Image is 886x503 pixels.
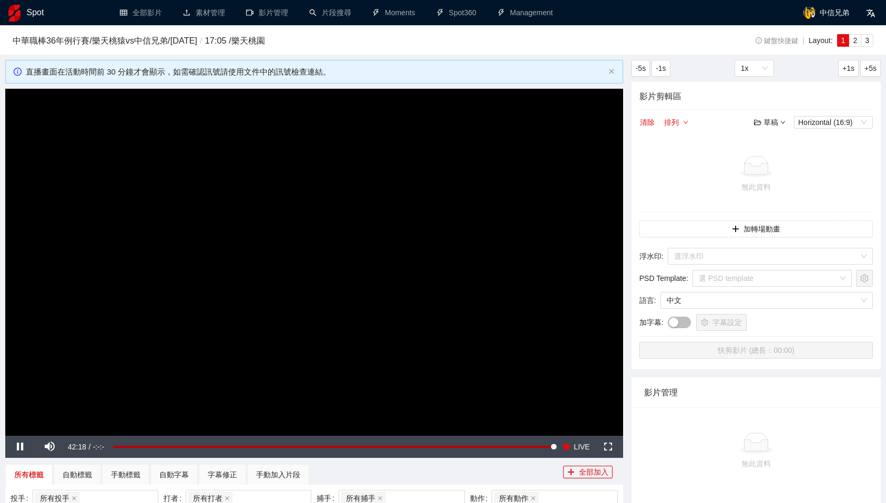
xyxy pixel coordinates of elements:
[639,295,656,306] span: 語言 :
[639,273,688,284] span: PSD Template :
[756,37,762,44] span: info-circle
[664,116,689,129] button: 排列down
[246,8,288,17] a: video-camera影片管理
[754,117,786,128] div: 草稿
[696,314,747,331] button: setting字幕設定
[741,60,768,76] span: 1x
[497,8,553,17] a: thunderboltManagement
[26,66,604,78] div: 直播畫面在活動時間前 30 分鐘才會顯示，如需確認訊號請使用文件中的訊號檢查連結。
[197,36,205,45] span: /
[14,68,22,76] span: info-circle
[531,496,536,501] span: close
[159,469,189,480] div: 自動字幕
[756,37,798,45] span: 鍵盤快捷鍵
[225,496,230,501] span: close
[838,60,859,77] button: +1s
[856,270,873,287] button: setting
[802,36,804,45] span: |
[780,120,786,125] span: down
[5,436,35,458] button: Pause
[842,62,854,74] span: +1s
[644,181,869,193] div: 無此資料
[5,89,623,436] div: Video Player
[372,8,415,17] a: thunderboltMoments
[378,496,383,501] span: close
[639,342,873,359] button: 快剪影片 (總長：00:00)
[864,62,877,74] span: +5s
[594,436,623,458] button: Fullscreen
[648,458,864,469] div: 無此資料
[683,120,688,126] span: down
[208,469,237,480] div: 字幕修正
[809,36,833,45] span: Layout:
[651,60,670,77] button: -1s
[860,60,881,77] button: +5s
[853,36,857,45] span: 2
[256,469,300,480] div: 手動加入片段
[656,62,666,74] span: -1s
[639,116,655,129] button: 清除
[632,60,650,77] button: -5s
[803,6,816,19] img: avatar
[732,225,739,234] span: plus
[183,8,225,17] a: upload素材管理
[559,436,593,458] button: Seek to live, currently playing live
[639,90,873,103] h4: 影片剪輯區
[639,317,664,328] span: 加字幕 :
[309,8,351,17] a: search片段搜尋
[841,36,846,45] span: 1
[608,68,615,75] button: close
[639,221,873,237] button: plus加轉場動畫
[63,469,92,480] div: 自動標籤
[574,436,589,458] span: LIVE
[35,436,64,458] button: Mute
[68,443,86,451] span: 42:18
[72,496,77,501] span: close
[14,469,44,480] div: 所有標籤
[644,378,868,407] div: 影片管理
[88,443,90,451] span: /
[120,8,162,17] a: table全部影片
[8,5,21,22] img: logo
[636,62,646,74] span: -5s
[798,117,869,128] span: Horizontal (16:9)
[436,8,476,17] a: thunderboltSpot360
[865,36,869,45] span: 3
[667,292,867,308] span: 中文
[13,34,700,48] h3: 中華職棒36年例行賽 / 樂天桃猿 vs 中信兄弟 / [DATE] 17:05 / 樂天桃園
[111,469,140,480] div: 手動標籤
[563,466,613,478] button: plus全部加入
[567,468,575,477] span: plus
[639,250,664,262] span: 浮水印 :
[113,446,554,448] div: Progress Bar
[754,119,761,126] span: folder-open
[93,443,105,451] span: -:-:-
